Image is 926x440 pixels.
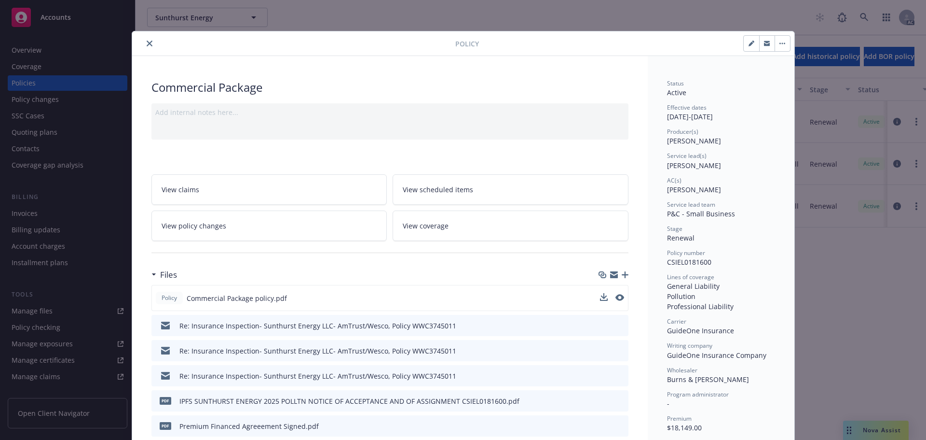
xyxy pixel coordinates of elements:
[667,225,682,233] span: Stage
[403,221,449,231] span: View coverage
[615,294,624,301] button: preview file
[667,291,775,301] div: Pollution
[393,211,628,241] a: View coverage
[667,341,712,350] span: Writing company
[151,211,387,241] a: View policy changes
[667,128,698,136] span: Producer(s)
[667,79,684,87] span: Status
[403,185,473,195] span: View scheduled items
[160,422,171,429] span: pdf
[179,321,456,331] div: Re: Insurance Inspection- Sunthurst Energy LLC- AmTrust/Wesco, Policy WWC3745011
[616,371,625,381] button: preview file
[162,185,199,195] span: View claims
[616,396,625,406] button: preview file
[179,346,456,356] div: Re: Insurance Inspection- Sunthurst Energy LLC- AmTrust/Wesco, Policy WWC3745011
[667,185,721,194] span: [PERSON_NAME]
[160,294,179,302] span: Policy
[160,397,171,404] span: pdf
[667,136,721,145] span: [PERSON_NAME]
[667,273,714,281] span: Lines of coverage
[616,321,625,331] button: preview file
[667,249,705,257] span: Policy number
[667,399,669,408] span: -
[667,366,697,374] span: Wholesaler
[600,396,608,406] button: download file
[455,39,479,49] span: Policy
[667,423,702,432] span: $18,149.00
[667,317,686,326] span: Carrier
[667,351,766,360] span: GuideOne Insurance Company
[667,88,686,97] span: Active
[667,257,711,267] span: CSIEL0181600
[600,371,608,381] button: download file
[667,103,775,122] div: [DATE] - [DATE]
[151,269,177,281] div: Files
[667,301,775,312] div: Professional Liability
[600,321,608,331] button: download file
[616,421,625,431] button: preview file
[667,209,735,218] span: P&C - Small Business
[616,346,625,356] button: preview file
[393,174,628,205] a: View scheduled items
[151,174,387,205] a: View claims
[667,200,715,209] span: Service lead team
[187,293,287,303] span: Commercial Package policy.pdf
[615,293,624,303] button: preview file
[179,421,319,431] div: Premium Financed Agreeement Signed.pdf
[179,371,456,381] div: Re: Insurance Inspection- Sunthurst Energy LLC- AmTrust/Wesco, Policy WWC3745011
[151,79,628,96] div: Commercial Package
[162,221,226,231] span: View policy changes
[667,103,707,112] span: Effective dates
[667,161,721,170] span: [PERSON_NAME]
[600,293,608,301] button: download file
[160,269,177,281] h3: Files
[144,38,155,49] button: close
[600,421,608,431] button: download file
[667,390,729,398] span: Program administrator
[667,176,681,185] span: AC(s)
[600,346,608,356] button: download file
[667,233,694,242] span: Renewal
[667,414,692,423] span: Premium
[155,107,625,117] div: Add internal notes here...
[667,375,749,384] span: Burns & [PERSON_NAME]
[179,396,519,406] div: IPFS SUNTHURST ENERGY 2025 POLLTN NOTICE OF ACCEPTANCE AND OF ASSIGNMENT CSIEL0181600.pdf
[600,293,608,303] button: download file
[667,152,707,160] span: Service lead(s)
[667,281,775,291] div: General Liability
[667,326,734,335] span: GuideOne Insurance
